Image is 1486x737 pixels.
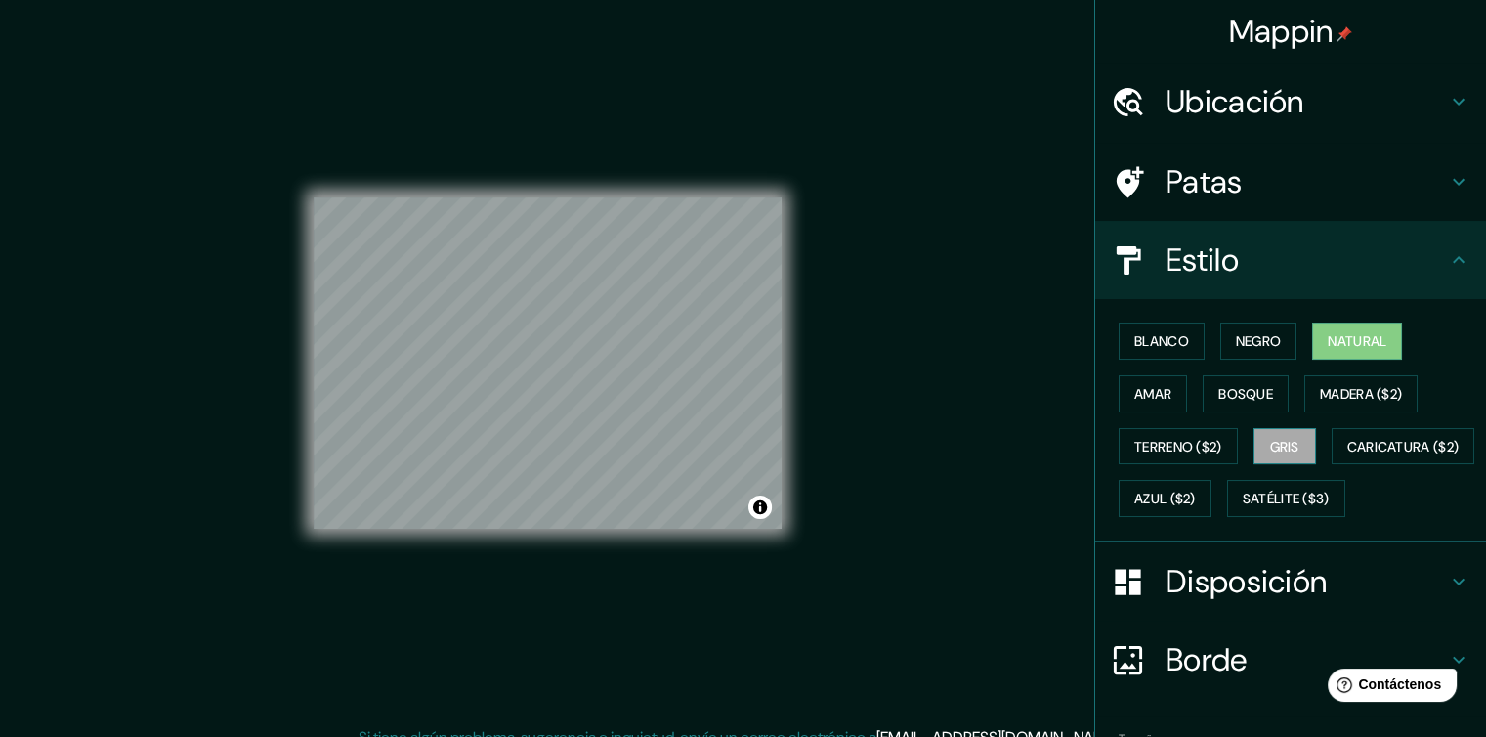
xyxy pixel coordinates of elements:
[1119,428,1238,465] button: Terreno ($2)
[1119,375,1187,412] button: Amar
[1320,385,1402,403] font: Madera ($2)
[1347,438,1460,455] font: Caricatura ($2)
[1203,375,1289,412] button: Bosque
[1134,385,1171,403] font: Amar
[1166,561,1327,602] font: Disposición
[1134,438,1222,455] font: Terreno ($2)
[314,197,782,529] canvas: Mapa
[1243,491,1330,508] font: Satélite ($3)
[1270,438,1299,455] font: Gris
[1166,239,1239,281] font: Estilo
[1119,323,1205,360] button: Blanco
[1166,161,1243,202] font: Patas
[1312,661,1465,715] iframe: Lanzador de widgets de ayuda
[1312,323,1402,360] button: Natural
[1227,480,1345,517] button: Satélite ($3)
[1236,332,1282,350] font: Negro
[1095,542,1486,621] div: Disposición
[748,496,772,519] button: Activar o desactivar atribución
[1166,81,1304,122] font: Ubicación
[1095,63,1486,141] div: Ubicación
[1119,480,1211,517] button: Azul ($2)
[1229,11,1334,52] font: Mappin
[1134,332,1189,350] font: Blanco
[1337,26,1352,42] img: pin-icon.png
[1095,143,1486,221] div: Patas
[1304,375,1418,412] button: Madera ($2)
[1166,639,1248,680] font: Borde
[1328,332,1386,350] font: Natural
[1220,323,1297,360] button: Negro
[1095,621,1486,699] div: Borde
[1253,428,1316,465] button: Gris
[1332,428,1475,465] button: Caricatura ($2)
[1134,491,1196,508] font: Azul ($2)
[1218,385,1273,403] font: Bosque
[1095,221,1486,299] div: Estilo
